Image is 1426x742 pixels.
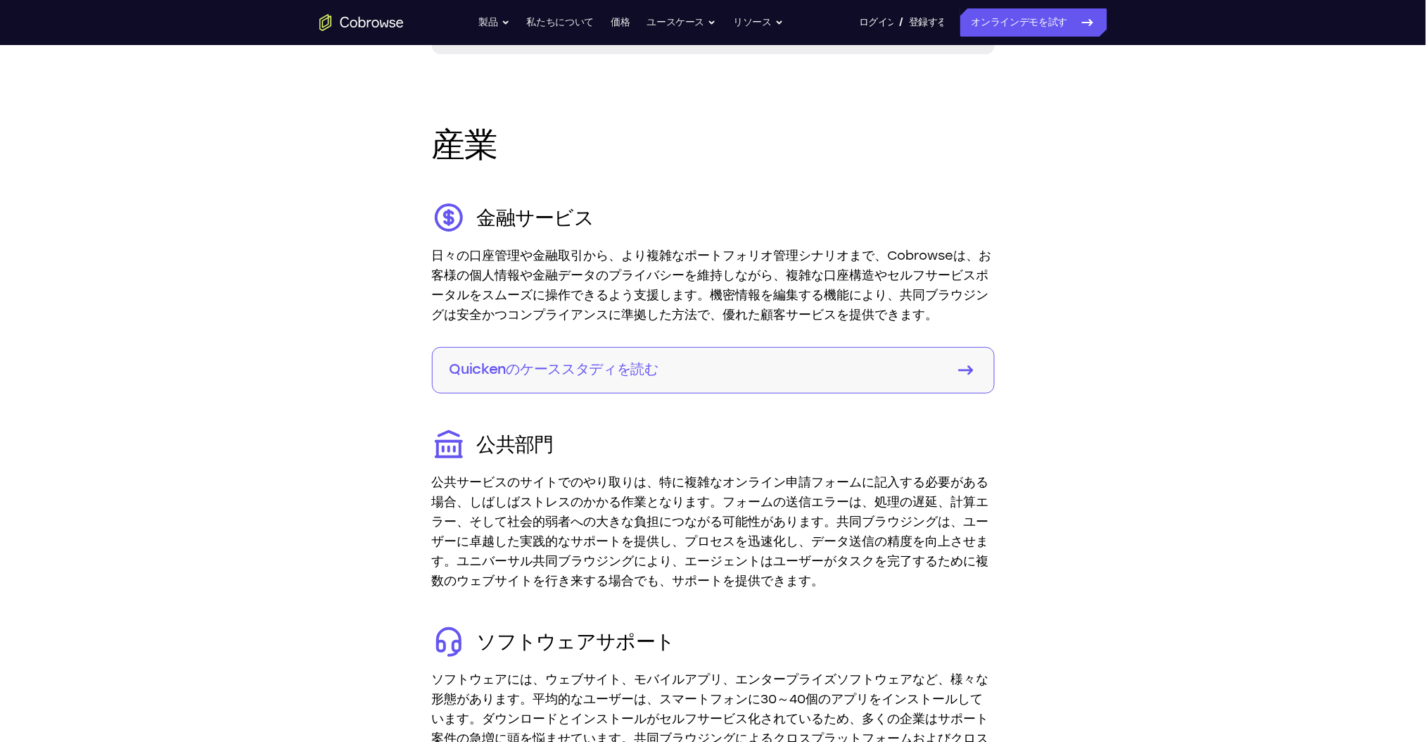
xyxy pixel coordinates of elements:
[450,360,659,377] font: Quickenのケーススタディを読む
[611,8,630,37] a: 価格
[478,16,497,28] font: 製品
[899,15,903,29] font: /
[527,16,594,28] font: 私たちについて
[733,16,772,28] font: リソース
[647,16,705,28] font: ユースケース
[972,16,1068,28] font: オンラインデモを試す
[477,432,554,456] font: 公共部門
[432,124,498,165] font: 産業
[909,8,943,37] a: 登録する
[432,347,995,394] a: Quickenのケーススタディを読む
[432,427,466,461] img: 公共部門
[859,8,893,37] a: ログイン
[647,8,717,37] button: ユースケース
[478,8,509,37] button: 製品
[909,16,948,28] font: 登録する
[432,474,989,589] font: 公共サービスのサイトでのやり取りは、特に複雑なオンライン申請フォームに記入する必要がある場合、しばしばストレスのかかる作業となります。フォームの送信エラーは、処理の遅延、計算エラー、そして社会的...
[733,8,784,37] button: リソース
[432,201,466,234] img: 金融サービス
[611,16,630,28] font: 価格
[432,624,466,658] img: ソフトウェアサポート
[960,8,1107,37] a: オンラインデモを試す
[477,206,594,229] font: 金融サービス
[477,629,675,653] font: ソフトウェアサポート
[527,8,594,37] a: 私たちについて
[319,14,404,31] a: ホームページへ
[859,16,898,28] font: ログイン
[432,248,992,322] font: 日々の口座管理や金融取引から、より複雑なポートフォリオ管理シナリオまで、Cobrowseは、お客様の個人情報や金融データのプライバシーを維持しながら、複雑な口座構造やセルフサービスポータルをスム...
